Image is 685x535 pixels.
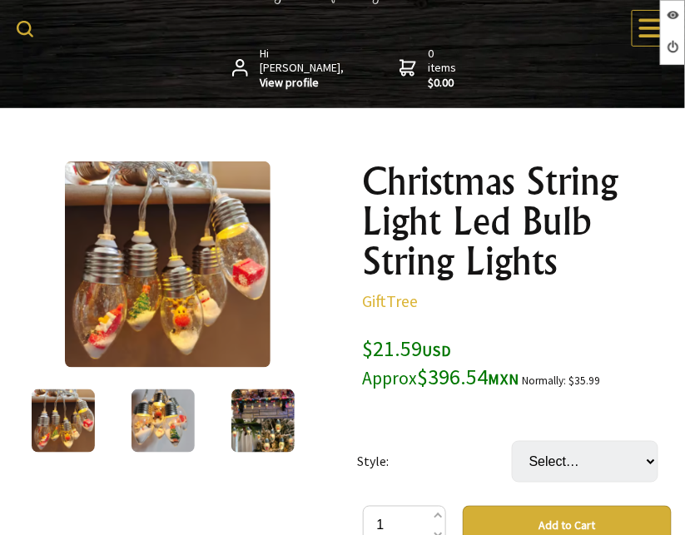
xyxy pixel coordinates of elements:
h1: Christmas String Light Led Bulb String Lights [363,161,673,281]
a: Hi [PERSON_NAME],View profile [232,47,346,91]
img: Christmas String Light Led Bulb String Lights [231,389,295,453]
strong: View profile [260,76,345,91]
a: 0 items$0.00 [400,47,459,91]
span: $21.59 $396.54 [363,334,520,390]
strong: $0.00 [428,76,459,91]
span: USD [423,341,452,360]
small: Normally: $35.99 [523,374,601,388]
td: Style: [357,418,512,506]
small: Approx [363,367,418,389]
img: product search [17,21,33,37]
span: 0 items [428,46,459,91]
a: GiftTree [363,290,419,311]
span: MXN [489,369,520,389]
img: Christmas String Light Led Bulb String Lights [132,389,195,453]
img: Christmas String Light Led Bulb String Lights [32,389,95,453]
img: Christmas String Light Led Bulb String Lights [65,161,271,368]
span: Hi [PERSON_NAME], [260,47,345,91]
